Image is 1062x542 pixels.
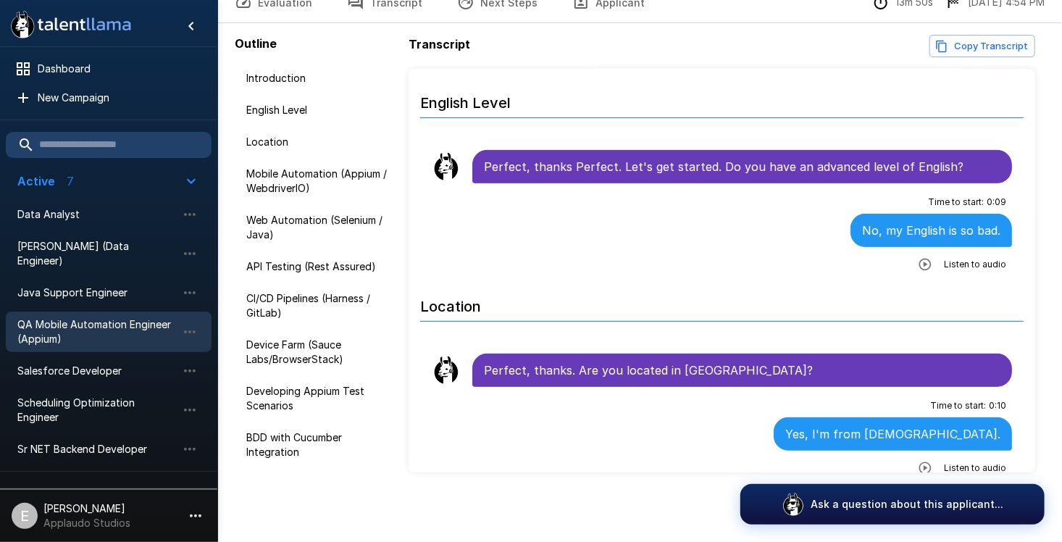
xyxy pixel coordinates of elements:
span: Location [246,135,391,149]
div: Developing Appium Test Scenarios [235,378,403,419]
span: Mobile Automation (Appium / WebdriverIO) [246,167,391,196]
span: API Testing (Rest Assured) [246,259,391,274]
span: Time to start : [928,195,984,209]
div: CI/CD Pipelines (Harness / GitLab) [235,285,403,326]
button: Ask a question about this applicant... [740,484,1045,525]
div: Web Automation (Selenium / Java) [235,207,403,248]
div: English Level [235,97,403,123]
img: logo_glasses@2x.png [782,493,805,516]
span: Web Automation (Selenium / Java) [246,213,391,242]
p: Yes, I'm from [DEMOGRAPHIC_DATA]. [785,425,1000,443]
span: Listen to audio [944,461,1006,475]
b: Transcript [409,37,470,51]
p: Ask a question about this applicant... [811,497,1003,512]
h6: English Level [420,80,1024,118]
span: English Level [246,103,391,117]
div: API Testing (Rest Assured) [235,254,403,280]
span: Time to start : [930,399,986,413]
div: Mobile Automation (Appium / WebdriverIO) [235,161,403,201]
p: Perfect, thanks Perfect. Let's get started. Do you have an advanced level of English? [484,158,1000,175]
p: No, my English is so bad. [862,222,1000,239]
span: Developing Appium Test Scenarios [246,384,391,413]
div: Location [235,129,403,155]
h6: Location [420,283,1024,322]
img: llama_clean.png [432,356,461,385]
b: Outline [235,36,277,51]
span: Device Farm (Sauce Labs/BrowserStack) [246,338,391,367]
span: Listen to audio [944,257,1006,272]
p: Perfect, thanks. Are you located in [GEOGRAPHIC_DATA]? [484,362,1000,379]
span: Introduction [246,71,391,86]
img: llama_clean.png [432,152,461,181]
span: BDD with Cucumber Integration [246,430,391,459]
div: Introduction [235,65,403,91]
div: Device Farm (Sauce Labs/BrowserStack) [235,332,403,372]
div: BDD with Cucumber Integration [235,425,403,465]
span: 0 : 10 [989,399,1006,413]
span: 0 : 09 [987,195,1006,209]
span: CI/CD Pipelines (Harness / GitLab) [246,291,391,320]
button: Copy transcript [929,35,1035,57]
div: Selenium and Java Automation [235,471,403,512]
